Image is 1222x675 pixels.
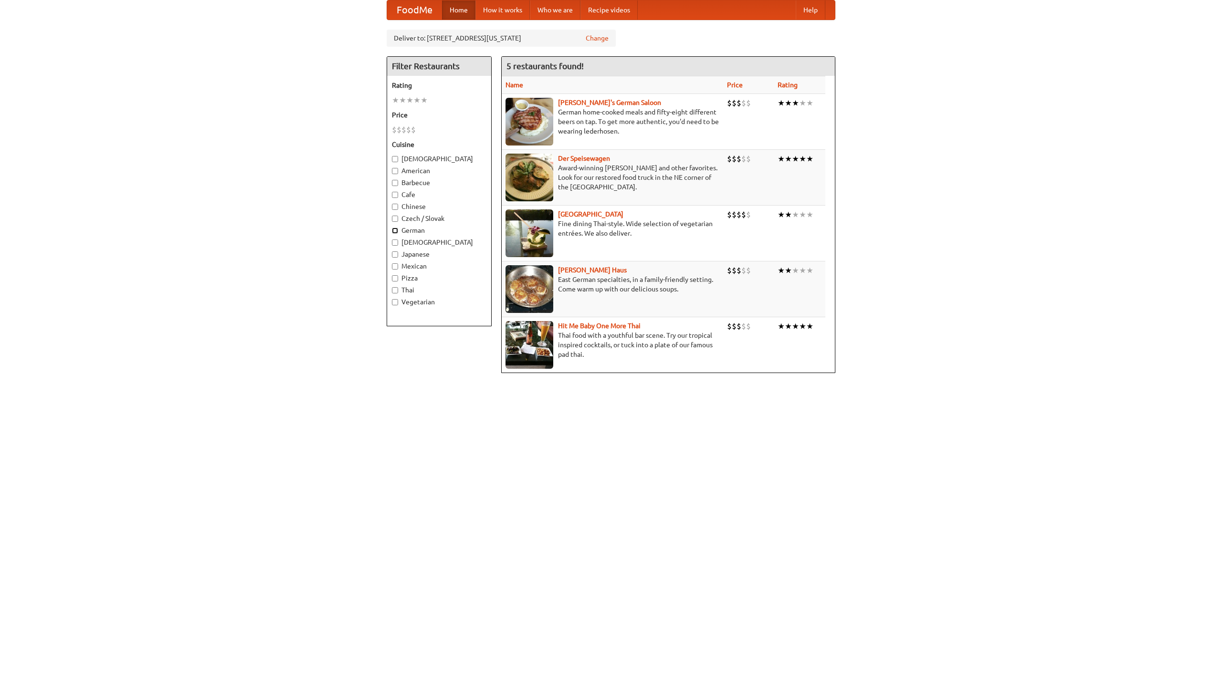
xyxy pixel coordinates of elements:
input: Pizza [392,275,398,281]
img: esthers.jpg [506,98,553,145]
label: Pizza [392,273,486,283]
label: Vegetarian [392,297,486,307]
a: Price [727,81,743,89]
li: $ [741,98,746,108]
li: $ [737,98,741,108]
a: Recipe videos [580,0,638,20]
li: $ [746,98,751,108]
input: Barbecue [392,180,398,186]
li: $ [746,321,751,332]
a: Name [506,81,523,89]
li: ★ [792,154,799,164]
p: Award-winning [PERSON_NAME] and other favorites. Look for our restored food truck in the NE corne... [506,163,719,192]
li: ★ [778,265,785,276]
li: ★ [785,209,792,220]
p: Thai food with a youthful bar scene. Try our tropical inspired cocktails, or tuck into a plate of... [506,331,719,359]
input: Vegetarian [392,299,398,305]
label: Mexican [392,261,486,271]
li: ★ [785,321,792,332]
label: [DEMOGRAPHIC_DATA] [392,238,486,247]
input: American [392,168,398,174]
li: $ [727,265,732,276]
input: [DEMOGRAPHIC_DATA] [392,156,398,162]
li: ★ [421,95,428,105]
a: Home [442,0,475,20]
img: satay.jpg [506,209,553,257]
li: ★ [778,321,785,332]
li: ★ [799,321,806,332]
a: Der Speisewagen [558,155,610,162]
a: [PERSON_NAME] Haus [558,266,627,274]
li: ★ [778,154,785,164]
li: ★ [413,95,421,105]
li: $ [746,209,751,220]
li: $ [732,321,737,332]
li: $ [727,321,732,332]
a: Who we are [530,0,580,20]
li: ★ [399,95,406,105]
li: ★ [806,154,813,164]
li: ★ [785,154,792,164]
input: Cafe [392,192,398,198]
li: $ [741,154,746,164]
label: German [392,226,486,235]
li: $ [746,265,751,276]
li: ★ [792,98,799,108]
img: speisewagen.jpg [506,154,553,201]
label: American [392,166,486,176]
li: $ [727,209,732,220]
li: ★ [799,265,806,276]
input: German [392,228,398,234]
li: ★ [792,209,799,220]
label: [DEMOGRAPHIC_DATA] [392,154,486,164]
a: Help [796,0,825,20]
li: ★ [785,265,792,276]
a: Hit Me Baby One More Thai [558,322,641,330]
p: Fine dining Thai-style. Wide selection of vegetarian entrées. We also deliver. [506,219,719,238]
p: German home-cooked meals and fifty-eight different beers on tap. To get more authentic, you'd nee... [506,107,719,136]
li: $ [727,154,732,164]
li: $ [732,98,737,108]
label: Japanese [392,249,486,259]
input: Japanese [392,251,398,258]
img: babythai.jpg [506,321,553,369]
a: Change [586,33,609,43]
li: $ [737,209,741,220]
li: $ [737,321,741,332]
li: $ [397,125,401,135]
label: Chinese [392,202,486,211]
input: Chinese [392,204,398,210]
li: ★ [806,98,813,108]
li: ★ [799,98,806,108]
input: [DEMOGRAPHIC_DATA] [392,239,398,246]
input: Czech / Slovak [392,216,398,222]
a: Rating [778,81,798,89]
li: $ [741,321,746,332]
li: ★ [785,98,792,108]
h5: Price [392,110,486,120]
p: East German specialties, in a family-friendly setting. Come warm up with our delicious soups. [506,275,719,294]
li: ★ [799,154,806,164]
li: ★ [778,98,785,108]
li: $ [741,209,746,220]
li: $ [737,265,741,276]
label: Cafe [392,190,486,199]
li: ★ [392,95,399,105]
li: ★ [792,321,799,332]
ng-pluralize: 5 restaurants found! [506,62,584,71]
li: ★ [778,209,785,220]
li: ★ [806,209,813,220]
li: $ [732,265,737,276]
a: [PERSON_NAME]'s German Saloon [558,99,661,106]
h5: Rating [392,81,486,90]
li: $ [732,209,737,220]
input: Thai [392,287,398,293]
h4: Filter Restaurants [387,57,491,76]
input: Mexican [392,263,398,270]
div: Deliver to: [STREET_ADDRESS][US_STATE] [387,30,616,47]
li: ★ [406,95,413,105]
